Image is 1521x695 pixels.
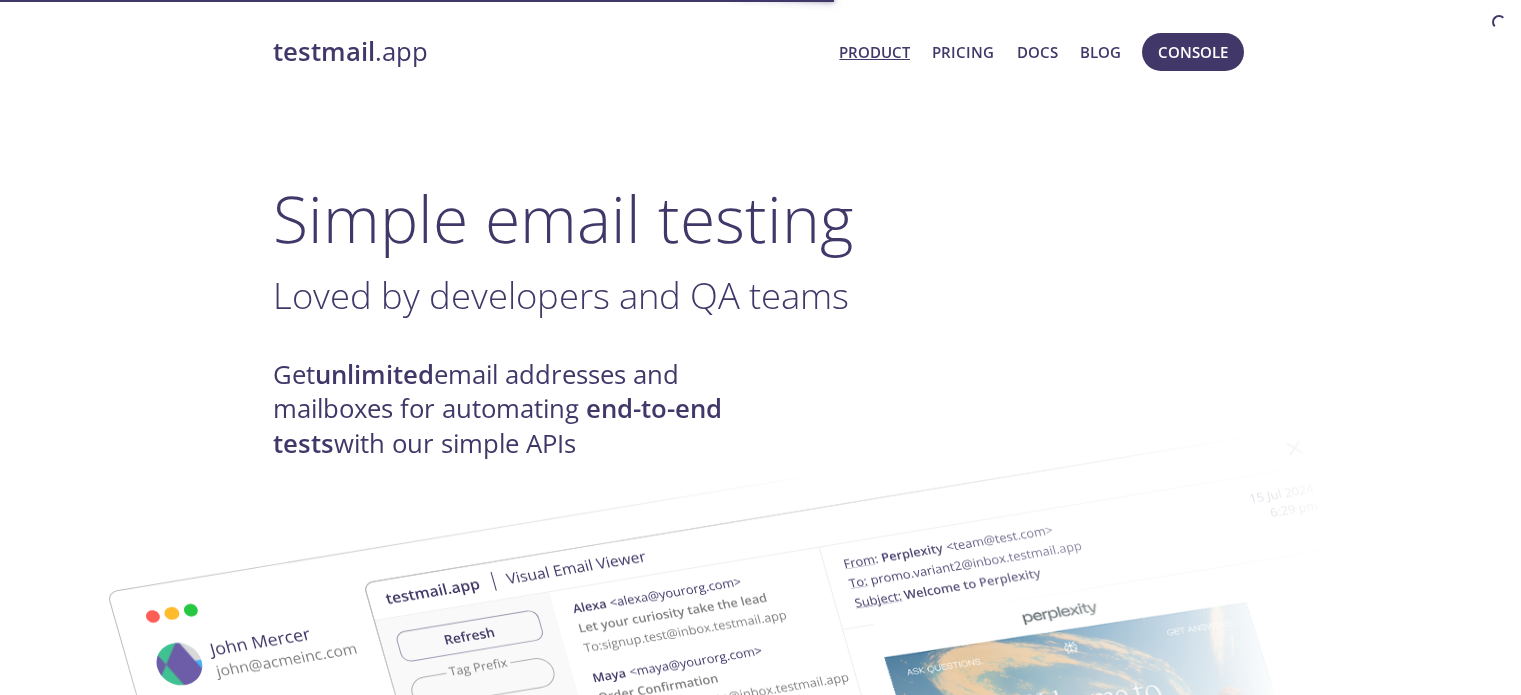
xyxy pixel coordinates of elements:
button: Console [1142,33,1244,71]
strong: testmail [273,34,375,69]
span: Loved by developers and QA teams [273,270,849,320]
h4: Get email addresses and mailboxes for automating with our simple APIs [273,358,761,461]
h1: Simple email testing [273,180,1249,257]
a: Product [839,39,910,65]
a: testmail.app [273,35,824,69]
span: Console [1158,39,1228,65]
a: Blog [1080,39,1121,65]
strong: end-to-end tests [273,391,722,460]
strong: unlimited [315,357,434,392]
a: Pricing [932,39,994,65]
a: Docs [1017,39,1058,65]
